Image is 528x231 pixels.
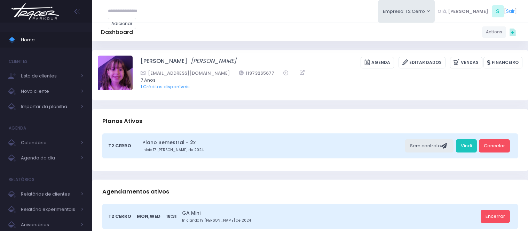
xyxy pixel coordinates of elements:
a: Agenda [361,57,394,68]
span: Importar da planilha [21,102,77,111]
span: Relatório experimentais [21,205,77,214]
span: 18:31 [166,213,176,220]
div: [ ] [435,3,519,19]
span: Agenda do dia [21,154,77,163]
img: Maria Clara Gallo [98,56,133,90]
span: Olá, [438,8,447,15]
span: Mon,Wed [137,213,160,220]
a: Editar Dados [399,57,446,68]
h4: Clientes [9,55,27,68]
a: Sair [506,8,515,15]
h4: Relatórios [9,173,34,187]
a: Cancelar [479,139,510,152]
a: GA Mini [182,209,478,217]
h4: Agenda [9,121,26,135]
a: Plano Semestral - 2x [142,139,403,146]
label: Alterar foto de perfil [98,56,133,92]
i: [PERSON_NAME] [191,57,236,65]
div: Quick actions [506,25,519,39]
span: Lista de clientes [21,72,77,81]
a: Adicionar [108,18,136,29]
a: Vendas [450,57,482,68]
a: [EMAIL_ADDRESS][DOMAIN_NAME] [141,69,230,77]
small: Início 17 [PERSON_NAME] de 2024 [142,147,403,153]
a: [PERSON_NAME] [141,57,187,68]
h3: Planos Ativos [102,111,142,131]
span: T2 Cerro [108,213,131,220]
span: Novo cliente [21,87,77,96]
span: 7 Anos [141,77,513,84]
small: Iniciando 19 [PERSON_NAME] de 2024 [182,218,478,223]
a: 1 Créditos disponíveis [141,83,190,90]
h5: Dashboard [101,29,133,36]
a: 11973265677 [239,69,275,77]
span: Aniversários [21,220,77,229]
span: Relatórios de clientes [21,190,77,199]
a: Vindi [456,139,477,152]
span: Calendário [21,138,77,147]
div: Sem contrato [405,139,454,152]
a: Financeiro [483,57,522,68]
span: S [492,5,504,17]
span: T2 Cerro [108,142,131,149]
h3: Agendamentos ativos [102,182,169,201]
span: Home [21,35,84,44]
span: [PERSON_NAME] [448,8,488,15]
a: [PERSON_NAME] [191,57,236,68]
a: Encerrar [481,210,510,223]
a: Actions [482,26,506,38]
